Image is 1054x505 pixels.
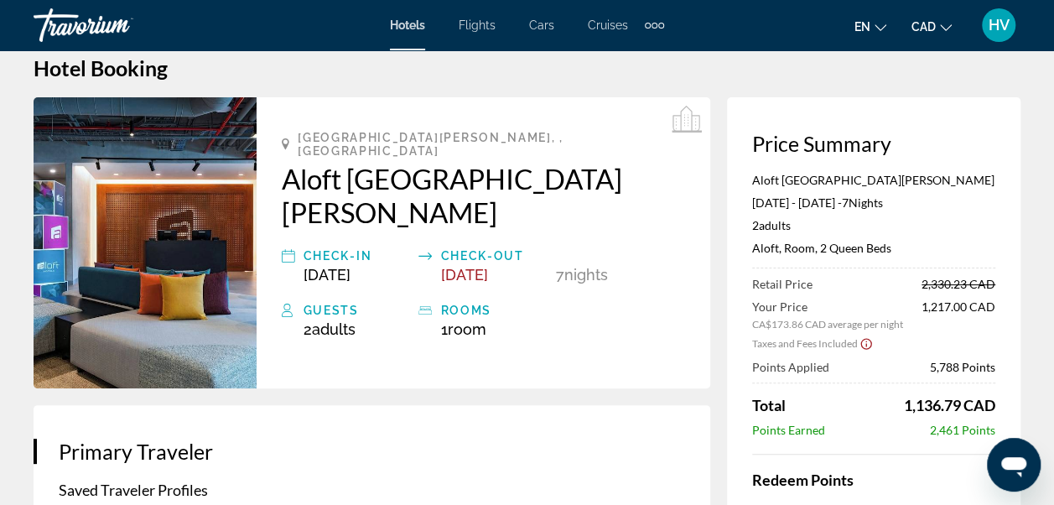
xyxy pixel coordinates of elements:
[752,471,995,489] h4: Redeem Points
[440,300,548,320] div: rooms
[752,335,873,351] button: Show Taxes and Fees breakdown
[911,14,952,39] button: Change currency
[849,195,883,210] span: Nights
[752,360,829,374] span: Points Applied
[59,439,685,464] h3: Primary Traveler
[752,173,995,187] p: Aloft [GEOGRAPHIC_DATA][PERSON_NAME]
[752,277,813,291] span: Retail Price
[930,360,995,374] span: 5,788 Points
[752,241,995,255] p: Aloft, Room, 2 Queen Beds
[989,17,1010,34] span: HV
[922,299,995,331] span: 1,217.00 CAD
[977,8,1020,43] button: User Menu
[752,195,995,210] p: [DATE] - [DATE] -
[752,396,786,414] span: Total
[987,438,1041,492] iframe: Button to launch messaging window
[312,320,356,338] span: Adults
[440,246,548,266] div: Check-out
[304,320,356,338] span: 2
[304,300,411,320] div: Guests
[752,131,995,156] h3: Price Summary
[304,246,411,266] div: Check-in
[911,20,936,34] span: CAD
[645,12,664,39] button: Extra navigation items
[752,337,858,350] span: Taxes and Fees Included
[759,218,791,232] span: Adults
[904,396,995,414] span: 1,136.79 CAD
[859,336,873,351] button: Show Taxes and Fees disclaimer
[282,162,685,229] a: Aloft [GEOGRAPHIC_DATA][PERSON_NAME]
[34,3,201,47] a: Travorium
[304,266,350,284] span: [DATE]
[390,18,425,32] a: Hotels
[752,423,825,437] span: Points Earned
[752,218,791,232] span: 2
[930,423,995,437] span: 2,461 Points
[922,277,995,291] span: 2,330.23 CAD
[588,18,628,32] a: Cruises
[440,266,487,284] span: [DATE]
[34,55,1020,81] h1: Hotel Booking
[298,131,685,158] span: [GEOGRAPHIC_DATA][PERSON_NAME], , [GEOGRAPHIC_DATA]
[529,18,554,32] a: Cars
[447,320,485,338] span: Room
[459,18,496,32] a: Flights
[854,20,870,34] span: en
[752,318,903,331] span: CA$173.86 CAD average per night
[854,14,886,39] button: Change language
[59,481,685,499] p: Saved Traveler Profiles
[752,299,903,314] span: Your Price
[440,320,485,338] span: 1
[842,195,849,210] span: 7
[564,266,608,284] span: Nights
[556,266,564,284] span: 7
